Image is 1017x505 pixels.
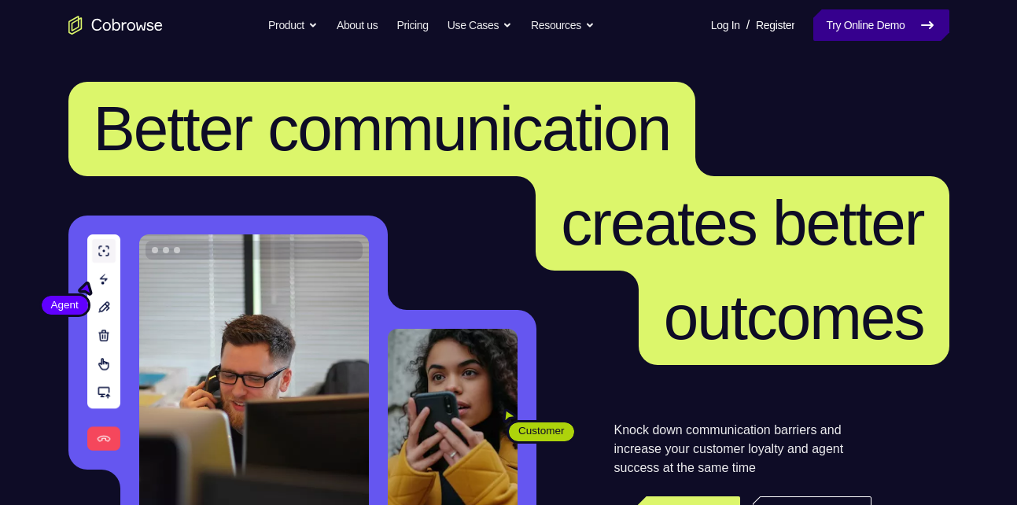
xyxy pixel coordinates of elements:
[68,16,163,35] a: Go to the home page
[813,9,949,41] a: Try Online Demo
[614,421,871,477] p: Knock down communication barriers and increase your customer loyalty and agent success at the sam...
[531,9,595,41] button: Resources
[94,94,671,164] span: Better communication
[711,9,740,41] a: Log In
[396,9,428,41] a: Pricing
[746,16,750,35] span: /
[268,9,318,41] button: Product
[756,9,794,41] a: Register
[337,9,378,41] a: About us
[448,9,512,41] button: Use Cases
[664,282,924,352] span: outcomes
[561,188,923,258] span: creates better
